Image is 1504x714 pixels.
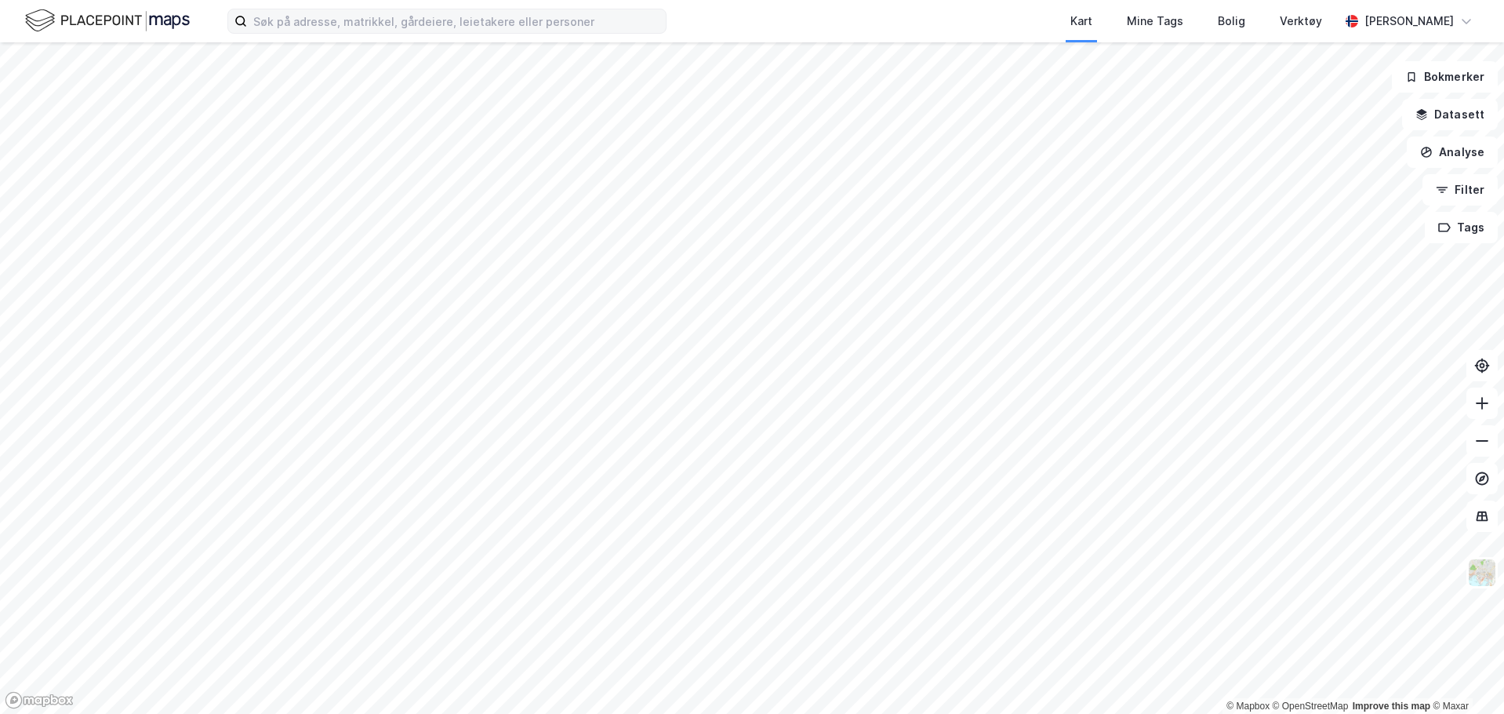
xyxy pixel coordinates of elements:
[1426,639,1504,714] iframe: Chat Widget
[1364,12,1454,31] div: [PERSON_NAME]
[1218,12,1245,31] div: Bolig
[1070,12,1092,31] div: Kart
[1127,12,1183,31] div: Mine Tags
[1280,12,1322,31] div: Verktøy
[1426,639,1504,714] div: Kontrollprogram for chat
[247,9,666,33] input: Søk på adresse, matrikkel, gårdeiere, leietakere eller personer
[25,7,190,35] img: logo.f888ab2527a4732fd821a326f86c7f29.svg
